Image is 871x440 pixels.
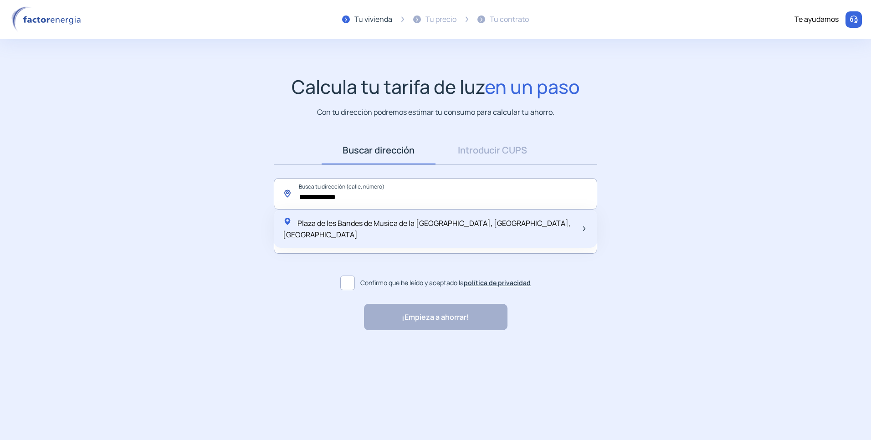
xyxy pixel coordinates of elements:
[425,14,456,26] div: Tu precio
[317,107,554,118] p: Con tu dirección podremos estimar tu consumo para calcular tu ahorro.
[794,14,839,26] div: Te ayudamos
[354,14,392,26] div: Tu vivienda
[435,136,549,164] a: Introducir CUPS
[9,6,87,33] img: logo factor
[464,278,531,287] a: política de privacidad
[322,136,435,164] a: Buscar dirección
[485,74,580,99] span: en un paso
[583,226,585,231] img: arrow-next-item.svg
[849,15,858,24] img: llamar
[292,76,580,98] h1: Calcula tu tarifa de luz
[360,278,531,288] span: Confirmo que he leído y aceptado la
[490,14,529,26] div: Tu contrato
[283,218,570,240] span: Plaza de les Bandes de Musica de la [GEOGRAPHIC_DATA], [GEOGRAPHIC_DATA], [GEOGRAPHIC_DATA]
[283,217,292,226] img: location-pin-green.svg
